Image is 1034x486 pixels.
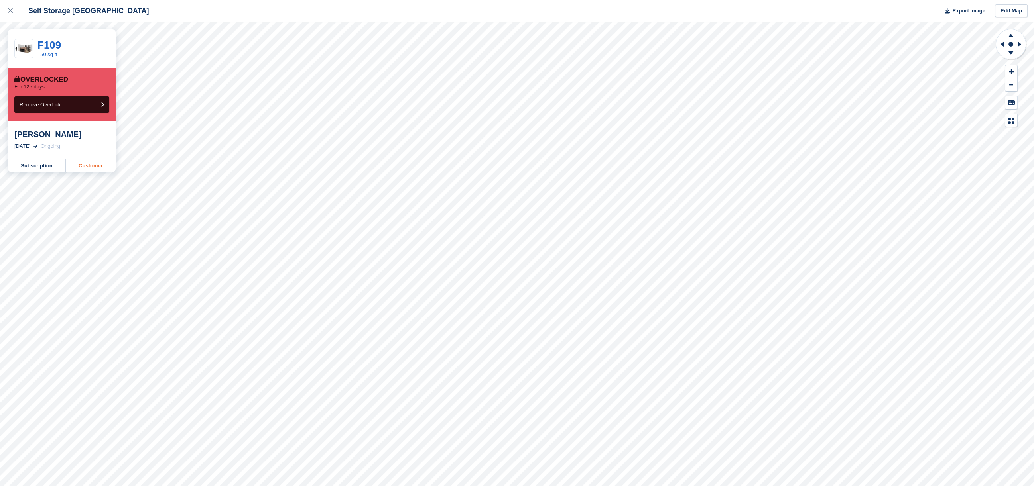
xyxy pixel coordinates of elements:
[14,129,109,139] div: [PERSON_NAME]
[33,145,37,148] img: arrow-right-light-icn-cde0832a797a2874e46488d9cf13f60e5c3a73dbe684e267c42b8395dfbc2abf.svg
[37,51,57,57] a: 150 sq ft
[952,7,985,15] span: Export Image
[41,142,60,150] div: Ongoing
[37,39,61,51] a: F109
[1005,78,1017,92] button: Zoom Out
[66,159,116,172] a: Customer
[20,102,61,108] span: Remove Overlock
[8,159,66,172] a: Subscription
[940,4,985,18] button: Export Image
[14,76,68,84] div: Overlocked
[14,96,109,113] button: Remove Overlock
[1005,65,1017,78] button: Zoom In
[14,142,31,150] div: [DATE]
[14,84,45,90] p: For 125 days
[21,6,149,16] div: Self Storage [GEOGRAPHIC_DATA]
[1005,114,1017,127] button: Map Legend
[15,42,33,56] img: 150-sqft-unit.jpg
[1005,96,1017,109] button: Keyboard Shortcuts
[995,4,1028,18] a: Edit Map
